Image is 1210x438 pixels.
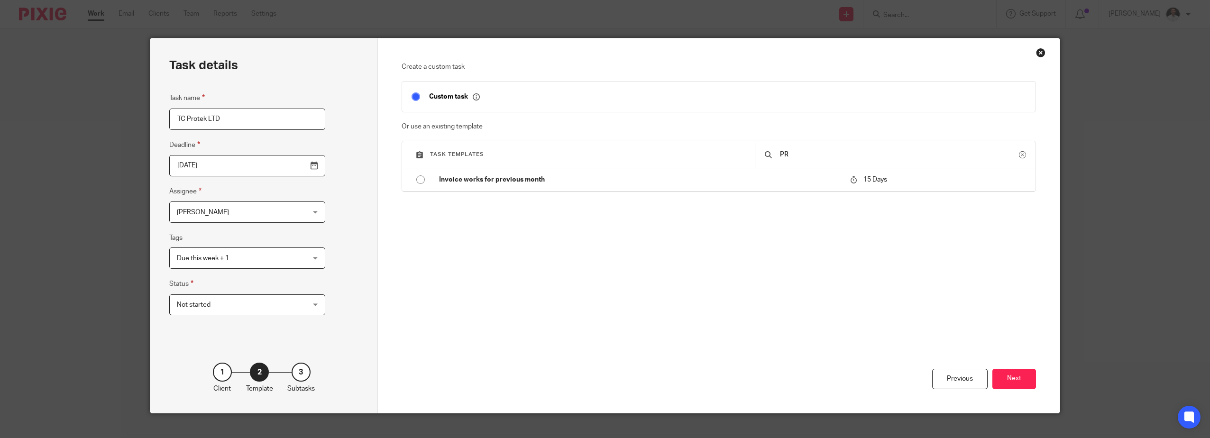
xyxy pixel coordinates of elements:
[177,301,211,308] span: Not started
[169,233,183,243] label: Tags
[402,122,1036,131] p: Or use an existing template
[169,278,193,289] label: Status
[863,176,887,183] span: 15 Days
[169,109,325,130] input: Task name
[169,139,200,150] label: Deadline
[932,369,988,389] div: Previous
[292,363,311,382] div: 3
[439,175,841,184] p: Invoice works for previous month
[177,209,229,216] span: [PERSON_NAME]
[169,155,325,176] input: Use the arrow keys to pick a date
[169,92,205,103] label: Task name
[287,384,315,393] p: Subtasks
[169,186,202,197] label: Assignee
[246,384,273,393] p: Template
[402,62,1036,72] p: Create a custom task
[992,369,1036,389] button: Next
[213,384,231,393] p: Client
[169,57,238,73] h2: Task details
[429,92,480,101] p: Custom task
[1036,48,1045,57] div: Close this dialog window
[779,149,1019,160] input: Search...
[430,152,484,157] span: Task templates
[177,255,229,262] span: Due this week + 1
[250,363,269,382] div: 2
[213,363,232,382] div: 1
